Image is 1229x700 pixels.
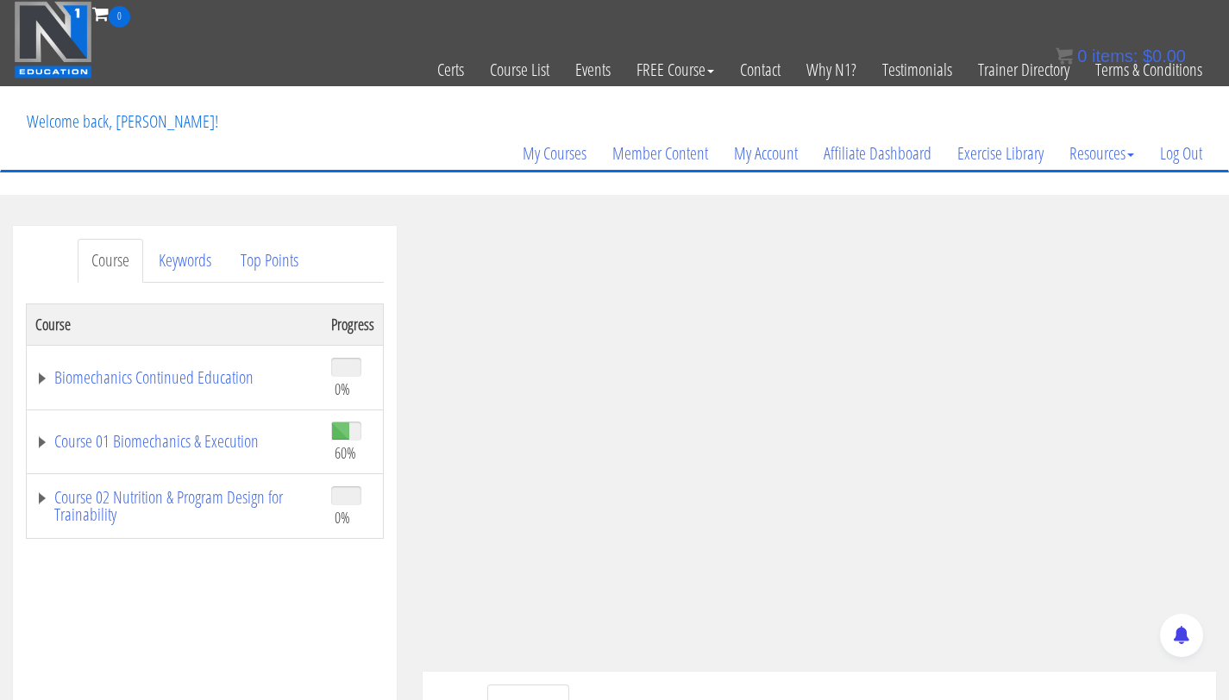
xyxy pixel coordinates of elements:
[92,2,130,25] a: 0
[145,239,225,283] a: Keywords
[35,489,314,523] a: Course 02 Nutrition & Program Design for Trainability
[323,303,384,345] th: Progress
[1056,47,1186,66] a: 0 items: $0.00
[510,112,599,195] a: My Courses
[335,508,350,527] span: 0%
[1082,28,1215,112] a: Terms & Conditions
[944,112,1057,195] a: Exercise Library
[1147,112,1215,195] a: Log Out
[1057,112,1147,195] a: Resources
[1077,47,1087,66] span: 0
[477,28,562,112] a: Course List
[335,443,356,462] span: 60%
[78,239,143,283] a: Course
[721,112,811,195] a: My Account
[227,239,312,283] a: Top Points
[599,112,721,195] a: Member Content
[727,28,793,112] a: Contact
[811,112,944,195] a: Affiliate Dashboard
[1143,47,1152,66] span: $
[109,6,130,28] span: 0
[1143,47,1186,66] bdi: 0.00
[1056,47,1073,65] img: icon11.png
[27,303,323,345] th: Course
[869,28,965,112] a: Testimonials
[14,1,92,78] img: n1-education
[14,87,231,156] p: Welcome back, [PERSON_NAME]!
[1092,47,1138,66] span: items:
[35,433,314,450] a: Course 01 Biomechanics & Execution
[562,28,624,112] a: Events
[965,28,1082,112] a: Trainer Directory
[424,28,477,112] a: Certs
[335,379,350,398] span: 0%
[35,369,314,386] a: Biomechanics Continued Education
[793,28,869,112] a: Why N1?
[624,28,727,112] a: FREE Course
